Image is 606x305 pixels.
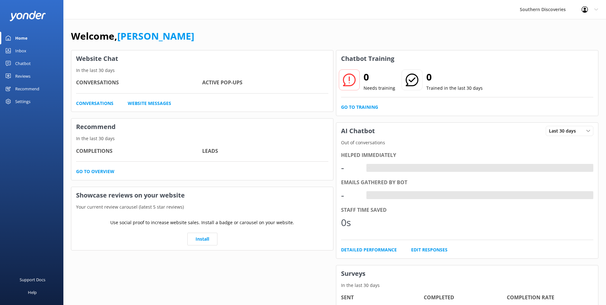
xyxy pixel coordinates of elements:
[76,168,114,175] a: Go to overview
[28,286,37,299] div: Help
[76,79,202,87] h4: Conversations
[341,160,360,175] div: -
[71,29,194,44] h1: Welcome,
[426,69,483,85] h2: 0
[10,11,46,21] img: yonder-white-logo.png
[336,123,380,139] h3: AI Chatbot
[76,147,202,155] h4: Completions
[71,50,333,67] h3: Website Chat
[71,67,333,74] p: In the last 30 days
[366,191,371,199] div: -
[20,273,45,286] div: Support Docs
[341,178,593,187] div: Emails gathered by bot
[424,294,506,302] h4: Completed
[71,119,333,135] h3: Recommend
[341,215,360,230] div: 0s
[15,70,30,82] div: Reviews
[341,151,593,159] div: Helped immediately
[187,233,217,245] a: Install
[336,50,399,67] h3: Chatbot Training
[71,204,333,211] p: Your current review carousel (latest 5 star reviews)
[71,187,333,204] h3: Showcase reviews on your website
[128,100,171,107] a: Website Messages
[336,282,598,289] p: In the last 30 days
[15,57,31,70] div: Chatbot
[341,188,360,203] div: -
[71,135,333,142] p: In the last 30 days
[426,85,483,92] p: Trained in the last 30 days
[341,206,593,214] div: Staff time saved
[341,246,397,253] a: Detailed Performance
[15,44,26,57] div: Inbox
[110,219,294,226] p: Use social proof to increase website sales. Install a badge or carousel on your website.
[341,104,378,111] a: Go to Training
[341,294,424,302] h4: Sent
[117,29,194,42] a: [PERSON_NAME]
[411,246,448,253] a: Edit Responses
[15,32,28,44] div: Home
[336,265,598,282] h3: Surveys
[364,69,395,85] h2: 0
[507,294,590,302] h4: Completion Rate
[336,139,598,146] p: Out of conversations
[364,85,395,92] p: Needs training
[15,95,30,108] div: Settings
[202,147,328,155] h4: Leads
[76,100,113,107] a: Conversations
[549,127,580,134] span: Last 30 days
[366,164,371,172] div: -
[202,79,328,87] h4: Active Pop-ups
[15,82,39,95] div: Recommend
